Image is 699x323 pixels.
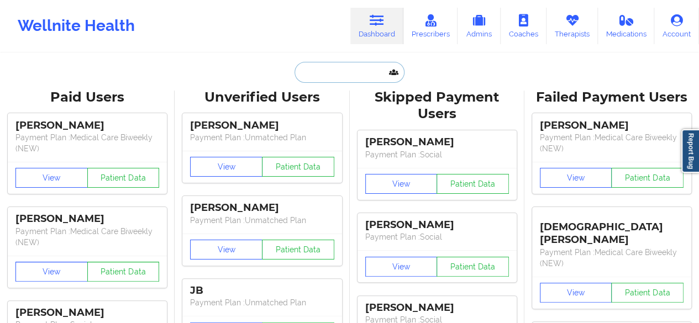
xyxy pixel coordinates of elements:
button: Patient Data [437,257,509,277]
button: View [190,157,262,177]
div: [PERSON_NAME] [365,219,509,231]
button: Patient Data [87,168,160,188]
div: Failed Payment Users [532,89,691,106]
button: View [540,283,612,303]
div: [PERSON_NAME] [15,119,159,132]
div: [PERSON_NAME] [540,119,684,132]
button: View [540,168,612,188]
div: Unverified Users [182,89,341,106]
button: Patient Data [262,157,334,177]
a: Prescribers [403,8,458,44]
a: Coaches [501,8,546,44]
a: Report Bug [681,129,699,173]
div: [PERSON_NAME] [15,306,159,319]
button: View [15,168,88,188]
p: Payment Plan : Medical Care Biweekly (NEW) [15,226,159,248]
button: Patient Data [262,240,334,260]
div: [PERSON_NAME] [365,136,509,149]
p: Payment Plan : Unmatched Plan [190,297,334,308]
button: View [365,257,438,277]
p: Payment Plan : Medical Care Biweekly (NEW) [540,132,684,154]
p: Payment Plan : Social [365,149,509,160]
button: Patient Data [437,174,509,194]
div: [PERSON_NAME] [190,202,334,214]
a: Admins [458,8,501,44]
button: View [365,174,438,194]
button: View [15,262,88,282]
button: Patient Data [87,262,160,282]
div: [PERSON_NAME] [365,301,509,314]
div: [PERSON_NAME] [190,119,334,132]
button: View [190,240,262,260]
a: Therapists [546,8,598,44]
p: Payment Plan : Medical Care Biweekly (NEW) [540,247,684,269]
button: Patient Data [611,168,684,188]
p: Payment Plan : Social [365,231,509,242]
div: [PERSON_NAME] [15,213,159,225]
p: Payment Plan : Medical Care Biweekly (NEW) [15,132,159,154]
div: Paid Users [8,89,167,106]
button: Patient Data [611,283,684,303]
a: Account [654,8,699,44]
a: Medications [598,8,655,44]
p: Payment Plan : Unmatched Plan [190,215,334,226]
a: Dashboard [350,8,403,44]
div: [DEMOGRAPHIC_DATA][PERSON_NAME] [540,213,684,246]
div: JB [190,284,334,297]
p: Payment Plan : Unmatched Plan [190,132,334,143]
div: Skipped Payment Users [358,89,517,123]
